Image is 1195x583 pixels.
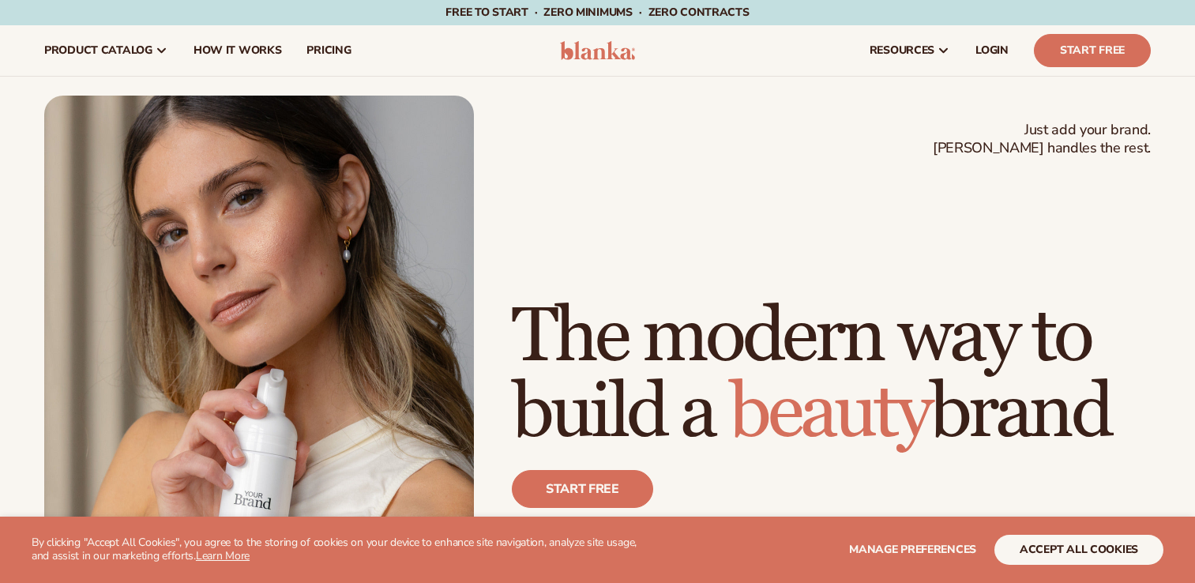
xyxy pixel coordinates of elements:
[870,44,934,57] span: resources
[306,44,351,57] span: pricing
[512,299,1151,451] h1: The modern way to build a brand
[1034,34,1151,67] a: Start Free
[849,535,976,565] button: Manage preferences
[194,44,282,57] span: How It Works
[975,44,1009,57] span: LOGIN
[32,536,648,563] p: By clicking "Accept All Cookies", you agree to the storing of cookies on your device to enhance s...
[32,25,181,76] a: product catalog
[44,44,152,57] span: product catalog
[181,25,295,76] a: How It Works
[512,470,653,508] a: Start free
[963,25,1021,76] a: LOGIN
[857,25,963,76] a: resources
[560,41,635,60] img: logo
[196,548,250,563] a: Learn More
[994,535,1163,565] button: accept all cookies
[729,367,930,459] span: beauty
[849,542,976,557] span: Manage preferences
[445,5,749,20] span: Free to start · ZERO minimums · ZERO contracts
[294,25,363,76] a: pricing
[933,121,1151,158] span: Just add your brand. [PERSON_NAME] handles the rest.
